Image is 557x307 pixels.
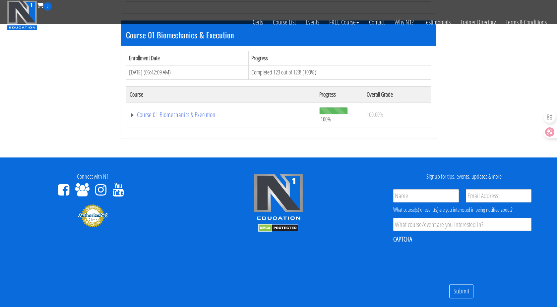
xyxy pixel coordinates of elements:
[78,204,108,228] img: Authorize.Net Merchant - Click to Verify
[316,86,363,102] th: Progress
[37,1,52,10] a: 0
[126,86,316,102] th: Course
[130,111,313,118] a: Course 01 Biomechanics & Execution
[301,11,324,34] a: Events
[248,11,268,34] a: Certs
[43,2,52,11] span: 0
[254,173,303,222] img: n1-edu-logo
[249,51,431,66] th: Progress
[466,189,531,202] input: Email Address
[249,65,431,79] td: Completed 123 out of 123! (100%)
[456,11,501,34] a: Trainer Directory
[321,115,331,123] span: 100%
[126,51,249,66] th: Enrollment Date
[376,173,552,180] h4: Signup for tips, events, updates & more
[268,11,301,34] a: Course List
[419,11,456,34] a: Testimonials
[258,224,298,232] img: DMCA.com Protection Status
[126,30,431,39] h3: Course 01 Biomechanics & Execution
[393,235,412,243] label: CAPTCHA
[324,11,364,34] a: FREE Course
[364,11,390,34] a: Contact
[449,284,473,298] input: Submit
[5,173,181,180] h4: Connect with N1
[363,86,431,102] th: Overall Grade
[393,218,531,231] input: What course/event are you interested in?
[501,11,552,34] a: Terms & Conditions
[393,206,531,214] div: What course(s) or event(s) are you interested in being notified about?
[393,248,494,274] iframe: reCAPTCHA
[390,11,419,34] a: Why N1?
[7,0,37,30] img: n1-education
[126,65,249,79] td: [DATE] (06:42:09 AM)
[393,189,459,202] input: Name
[363,102,431,127] td: 100.00%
